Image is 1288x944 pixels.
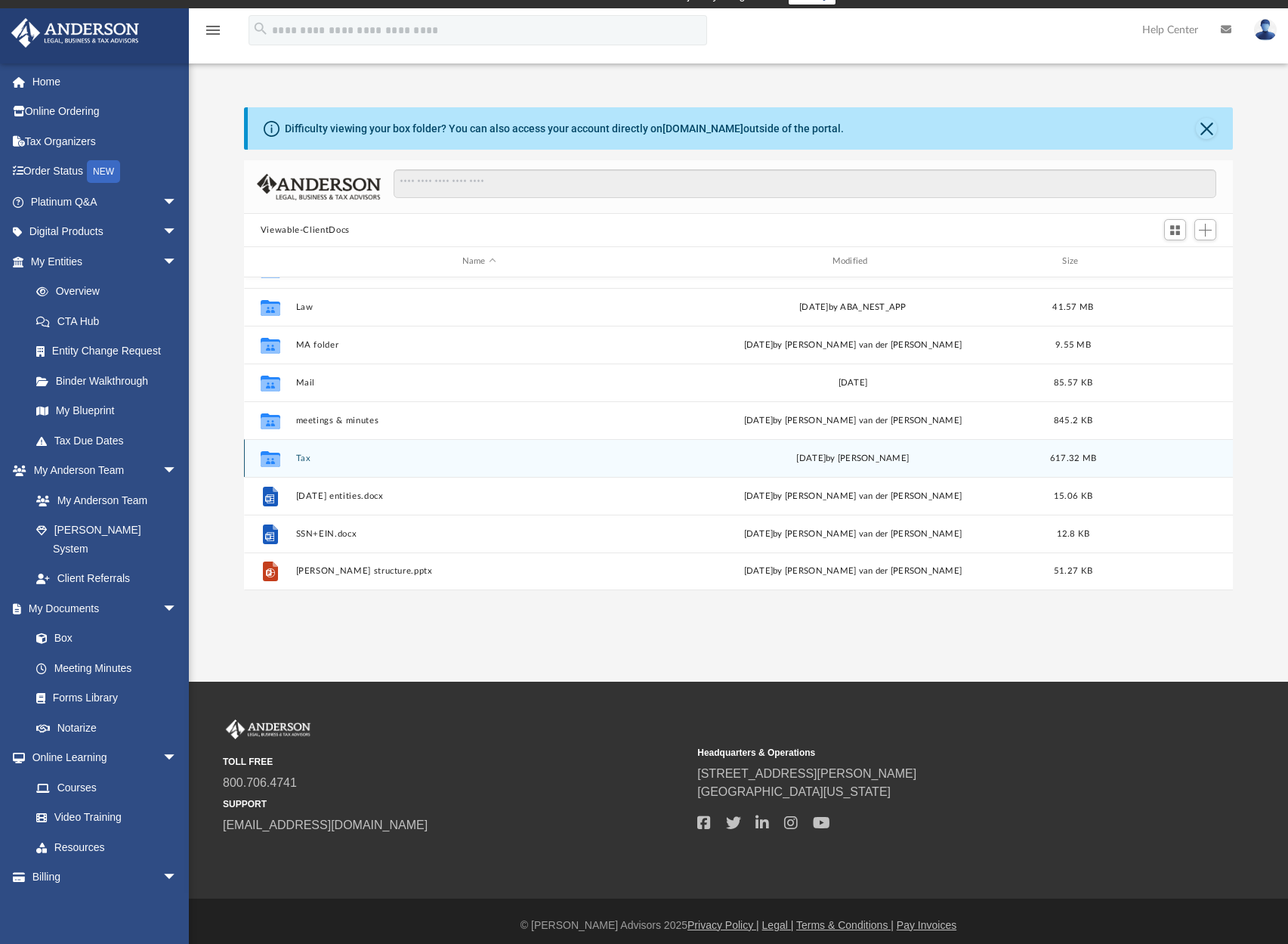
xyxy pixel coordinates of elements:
[295,566,663,576] button: [PERSON_NAME] structure.pptx
[669,376,1036,389] div: [DATE]
[697,785,891,798] a: [GEOGRAPHIC_DATA][US_STATE]
[663,122,743,135] a: [DOMAIN_NAME]
[162,862,193,893] span: arrow_drop_down
[261,224,350,237] button: Viewable-ClientDocs
[11,892,200,922] a: Events Calendar
[251,255,289,268] div: id
[295,529,663,539] button: SSN+EIN.docx
[21,366,200,396] a: Binder Walkthrough
[687,919,759,931] a: Privacy Policy |
[11,456,193,486] a: My Anderson Teamarrow_drop_down
[295,302,663,312] button: Law
[1110,255,1215,268] div: id
[21,485,185,515] a: My Anderson Team
[162,593,193,624] span: arrow_drop_down
[21,803,185,833] a: Video Training
[295,416,663,426] button: meetings & minutes
[11,187,200,217] a: Platinum Q&Aarrow_drop_down
[223,819,428,831] a: [EMAIL_ADDRESS][DOMAIN_NAME]
[295,378,663,388] button: Mail
[162,456,193,487] span: arrow_drop_down
[252,20,269,37] i: search
[1054,416,1092,424] span: 845.2 KB
[21,277,200,307] a: Overview
[11,156,200,187] a: Order StatusNEW
[285,121,844,137] div: Difficulty viewing your box folder? You can also access your account directly on outside of the p...
[1196,118,1217,139] button: Close
[21,515,193,564] a: [PERSON_NAME] System
[162,246,193,277] span: arrow_drop_down
[295,453,663,463] button: Tax
[1056,529,1089,537] span: 12.8 KB
[204,21,222,39] i: menu
[669,489,1036,503] div: [DATE] by [PERSON_NAME] van der [PERSON_NAME]
[1164,219,1187,240] button: Switch to Grid View
[11,246,200,277] a: My Entitiesarrow_drop_down
[1055,340,1091,348] span: 9.55 MB
[295,491,663,501] button: [DATE] entities.docx
[669,255,1036,268] div: Modified
[394,169,1216,198] input: Search files and folders
[669,413,1036,427] div: [DATE] by [PERSON_NAME] van der [PERSON_NAME]
[11,743,193,773] a: Online Learningarrow_drop_down
[295,340,663,350] button: MA folder
[21,624,185,654] a: Box
[21,306,200,336] a: CTA Hub
[223,797,687,811] small: SUPPORT
[21,564,193,594] a: Client Referrals
[189,918,1288,933] div: © [PERSON_NAME] Advisors 2025
[21,396,193,426] a: My Blueprint
[762,919,794,931] a: Legal |
[223,720,314,739] img: Anderson Advisors Platinum Portal
[669,565,1036,578] div: [DATE] by [PERSON_NAME] van der [PERSON_NAME]
[21,713,193,743] a: Notarize
[21,653,193,683] a: Meeting Minutes
[1052,302,1093,311] span: 41.57 MB
[669,527,1036,540] div: [DATE] by [PERSON_NAME] van der [PERSON_NAME]
[669,300,1036,314] div: [DATE] by ABA_NEST_APP
[1054,378,1092,386] span: 85.57 KB
[162,187,193,218] span: arrow_drop_down
[87,160,120,183] div: NEW
[21,683,185,713] a: Forms Library
[204,29,222,39] a: menu
[7,18,144,48] img: Anderson Advisors Platinum Portal
[11,862,200,893] a: Billingarrow_drop_down
[669,338,1036,351] div: [DATE] by [PERSON_NAME] van der [PERSON_NAME]
[796,919,894,931] a: Terms & Conditions |
[21,832,193,862] a: Resources
[697,746,1161,760] small: Headquarters & Operations
[669,451,1036,465] div: [DATE] by [PERSON_NAME]
[1054,567,1092,575] span: 51.27 KB
[697,767,916,780] a: [STREET_ADDRESS][PERSON_NAME]
[1194,219,1217,240] button: Add
[162,743,193,774] span: arrow_drop_down
[223,755,687,769] small: TOLL FREE
[223,776,297,789] a: 800.706.4741
[21,426,200,456] a: Tax Due Dates
[11,67,200,97] a: Home
[295,255,662,268] div: Name
[11,97,200,127] a: Online Ordering
[1042,255,1103,268] div: Size
[21,336,200,367] a: Entity Change Request
[1254,19,1277,41] img: User Pic
[11,126,200,156] a: Tax Organizers
[897,919,956,931] a: Pay Invoices
[1054,491,1092,500] span: 15.06 KB
[1050,453,1096,462] span: 617.32 MB
[11,217,200,247] a: Digital Productsarrow_drop_down
[244,277,1234,590] div: grid
[162,217,193,248] span: arrow_drop_down
[11,593,193,624] a: My Documentsarrow_drop_down
[21,772,193,803] a: Courses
